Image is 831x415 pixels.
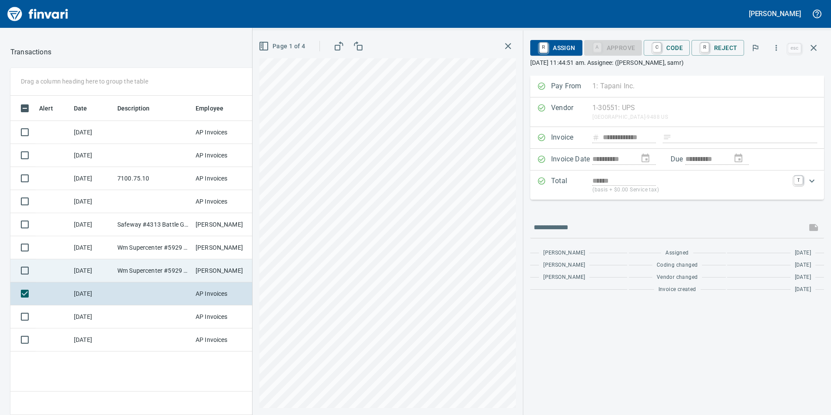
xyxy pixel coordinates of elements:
[530,58,824,67] p: [DATE] 11:44:51 am. Assignee: ([PERSON_NAME], samr)
[39,103,64,114] span: Alert
[746,38,765,57] button: Flag
[192,328,257,351] td: AP Invoices
[651,40,683,55] span: Code
[114,167,192,190] td: 7100.75.10
[192,213,257,236] td: [PERSON_NAME]
[530,40,582,56] button: RAssign
[5,3,70,24] img: Finvari
[70,282,114,305] td: [DATE]
[70,144,114,167] td: [DATE]
[70,121,114,144] td: [DATE]
[117,103,150,114] span: Description
[70,305,114,328] td: [DATE]
[70,167,114,190] td: [DATE]
[192,144,257,167] td: AP Invoices
[196,103,235,114] span: Employee
[795,261,811,270] span: [DATE]
[539,43,548,52] a: R
[543,273,585,282] span: [PERSON_NAME]
[794,176,803,184] a: T
[192,190,257,213] td: AP Invoices
[543,261,585,270] span: [PERSON_NAME]
[803,217,824,238] span: This records your message into the invoice and notifies anyone mentioned
[701,43,709,52] a: R
[70,236,114,259] td: [DATE]
[691,40,744,56] button: RReject
[698,40,737,55] span: Reject
[767,38,786,57] button: More
[70,328,114,351] td: [DATE]
[592,186,789,194] p: (basis + $0.00 Service tax)
[192,167,257,190] td: AP Invoices
[788,44,801,53] a: esc
[257,38,309,54] button: Page 1 of 4
[584,44,642,51] div: Coding Required
[795,273,811,282] span: [DATE]
[196,103,223,114] span: Employee
[644,40,690,56] button: CCode
[749,9,801,18] h5: [PERSON_NAME]
[117,103,161,114] span: Description
[114,236,192,259] td: Wm Supercenter #5929 [GEOGRAPHIC_DATA]
[192,282,257,305] td: AP Invoices
[653,43,661,52] a: C
[530,171,824,200] div: Expand
[70,259,114,282] td: [DATE]
[795,285,811,294] span: [DATE]
[657,273,698,282] span: Vendor changed
[795,249,811,258] span: [DATE]
[551,176,592,194] p: Total
[114,259,192,282] td: Wm Supercenter #5929 [GEOGRAPHIC_DATA]
[192,305,257,328] td: AP Invoices
[21,77,148,86] p: Drag a column heading here to group the table
[543,249,585,258] span: [PERSON_NAME]
[74,103,99,114] span: Date
[786,37,824,58] span: Close invoice
[10,47,51,57] p: Transactions
[10,47,51,57] nav: breadcrumb
[260,41,305,52] span: Page 1 of 4
[70,213,114,236] td: [DATE]
[114,213,192,236] td: Safeway #4313 Battle Ground [GEOGRAPHIC_DATA]
[70,190,114,213] td: [DATE]
[192,236,257,259] td: [PERSON_NAME]
[537,40,575,55] span: Assign
[192,259,257,282] td: [PERSON_NAME]
[658,285,696,294] span: Invoice created
[665,249,688,258] span: Assigned
[747,7,803,20] button: [PERSON_NAME]
[39,103,53,114] span: Alert
[192,121,257,144] td: AP Invoices
[74,103,87,114] span: Date
[657,261,698,270] span: Coding changed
